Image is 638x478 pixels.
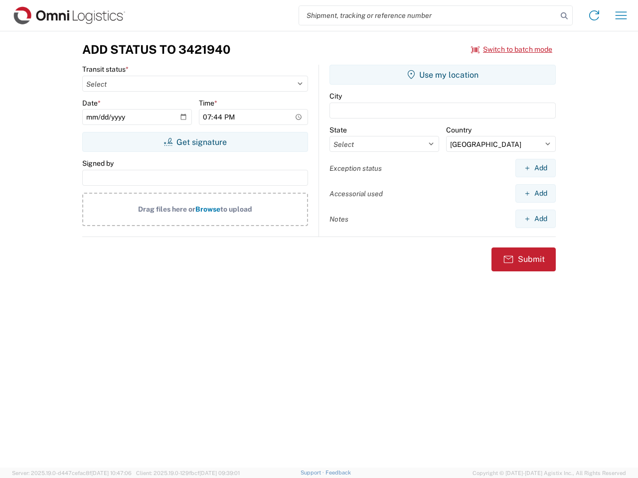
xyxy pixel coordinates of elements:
span: Browse [195,205,220,213]
input: Shipment, tracking or reference number [299,6,557,25]
label: Country [446,125,472,134]
label: Date [82,99,101,108]
span: [DATE] 10:47:06 [91,470,132,476]
label: Signed by [82,159,114,168]
span: [DATE] 09:39:01 [199,470,240,476]
span: to upload [220,205,252,213]
label: Time [199,99,217,108]
button: Add [515,210,556,228]
label: Notes [329,215,348,224]
button: Switch to batch mode [471,41,552,58]
button: Get signature [82,132,308,152]
a: Support [301,470,325,476]
span: Copyright © [DATE]-[DATE] Agistix Inc., All Rights Reserved [473,469,626,478]
label: Exception status [329,164,382,173]
button: Submit [491,247,556,271]
label: City [329,92,342,101]
span: Server: 2025.19.0-d447cefac8f [12,470,132,476]
button: Add [515,159,556,177]
h3: Add Status to 3421940 [82,42,230,57]
label: Accessorial used [329,189,383,198]
span: Drag files here or [138,205,195,213]
button: Use my location [329,65,556,85]
label: State [329,125,347,134]
label: Transit status [82,65,129,74]
a: Feedback [325,470,351,476]
span: Client: 2025.19.0-129fbcf [136,470,240,476]
button: Add [515,184,556,203]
